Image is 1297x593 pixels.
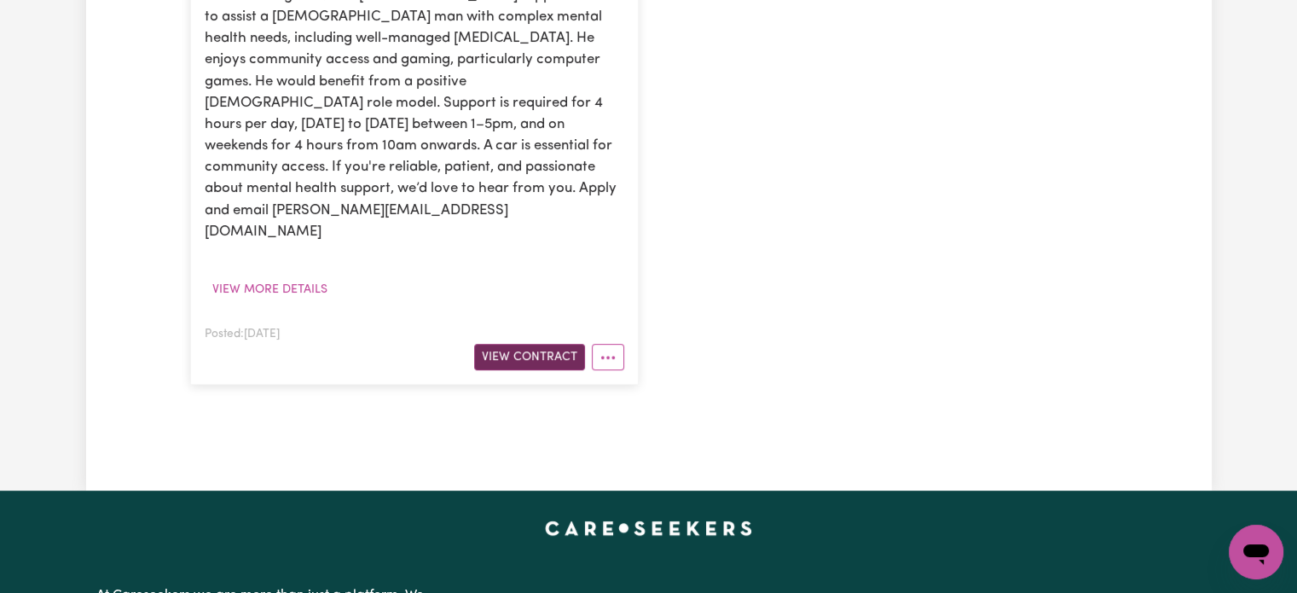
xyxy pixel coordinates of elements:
[592,344,624,370] button: More options
[205,328,280,340] span: Posted: [DATE]
[545,521,752,535] a: Careseekers home page
[1229,525,1283,579] iframe: Button to launch messaging window
[205,276,335,303] button: View more details
[474,344,585,370] button: View Contract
